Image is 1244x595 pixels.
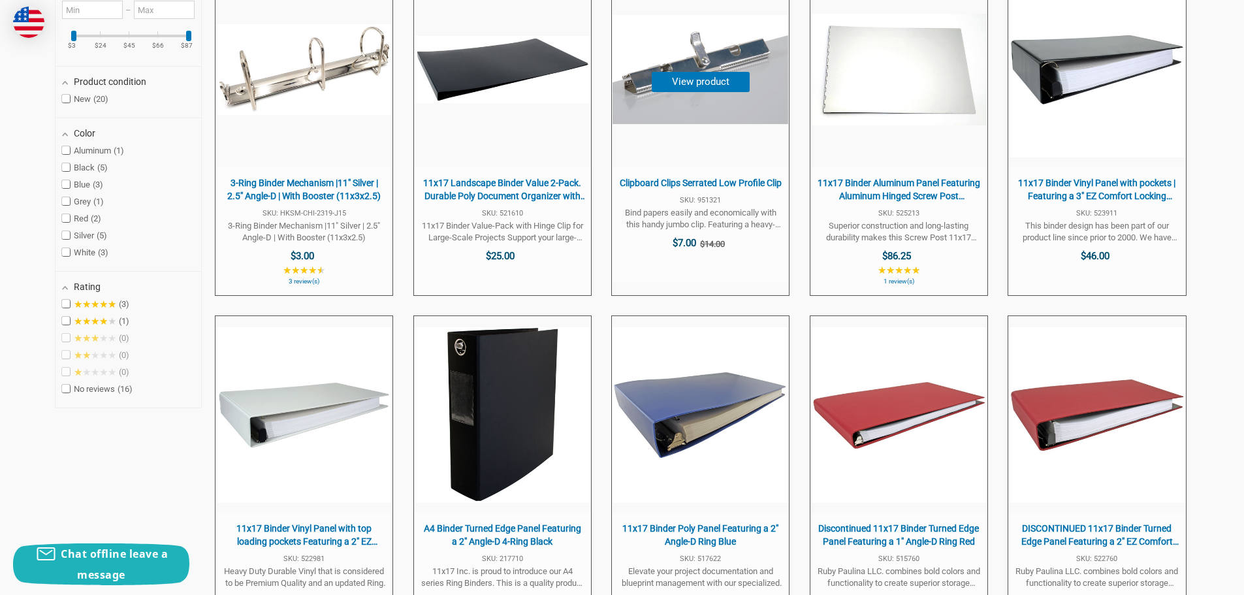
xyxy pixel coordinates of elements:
span: ★★★★★ [74,316,116,327]
span: ★★★★★ [74,350,116,361]
span: 2 [91,214,101,223]
span: New [62,94,108,105]
span: Blue [62,180,103,190]
span: 1 [119,316,129,326]
span: DISCONTINUED 11x17 Binder Turned Edge Panel Featuring a 2" EZ Comfort Locking Angle-D Red [1015,523,1179,548]
span: SKU: 522981 [222,555,386,562]
span: 0 [119,333,129,343]
ins: $24 [87,42,114,49]
span: No reviews [62,384,133,394]
button: View product [652,72,750,92]
span: 11x17 Binder Poly Panel Featuring a 2" Angle-D Ring Blue [618,523,782,548]
span: Silver [62,231,107,241]
span: SKU: 517622 [618,555,782,562]
span: Elevate your project documentation and blueprint management with our specialized 11x17-inch Binde... [618,566,782,589]
span: 1 [114,146,124,155]
span: Bind papers easily and economically with this handy jumbo clip. Featuring a heavy-duty spring mec... [618,207,782,231]
span: Clipboard Clips Serrated Low Profile Clip [618,177,782,190]
span: 11x17 Binder Vinyl Panel with top loading pockets Featuring a 2" EZ Comfort Locking Angle-D White [222,523,386,548]
span: $14.00 [700,239,725,249]
span: SKU: 525213 [817,210,981,217]
span: SKU: 217710 [421,555,584,562]
span: 3 [93,180,103,189]
span: SKU: HKSM-CHI-2319-J15 [222,210,386,217]
input: Maximum value [134,1,195,19]
span: Aluminum [62,146,124,156]
span: Discontinued 11x17 Binder Turned Edge Panel Featuring a 1" Angle-D Ring Red [817,523,981,548]
span: 5 [97,163,108,172]
span: ★★★★★ [74,367,116,378]
span: ★★★★★ [74,299,116,310]
span: 20 [93,94,108,104]
span: Ruby Paulina LLC. combines bold colors and functionality to create superior storage products. The... [1015,566,1179,589]
span: 0 [119,350,129,360]
span: Ruby Paulina LLC. combines bold colors and functionality to create superior storage products. The... [817,566,981,589]
ins: $87 [173,42,200,49]
img: 11x17 Binder Turned Edge Panel Featuring a 2" EZ Comfort Locking Angle-D Red [1009,327,1185,503]
span: This binder design has been part of our product line since prior to 2000. We have now made a few ... [1015,220,1179,244]
span: Rating [74,281,101,292]
span: ★★★★★ [74,333,116,344]
span: Chat offline leave a message [61,547,168,582]
span: 0 [119,367,129,377]
span: ★★★★★ [283,265,325,276]
span: 16 [118,384,133,394]
img: duty and tax information for United States [13,7,44,38]
span: 11x17 Binder Aluminum Panel Featuring Aluminum Hinged Screw Post Mechanism [817,177,981,202]
span: Product condition [74,76,146,87]
span: 3-Ring Binder Mechanism |11" Silver | 2.5" Angle-D | With Booster (11x3x2.5) [222,220,386,244]
span: Black [62,163,108,173]
span: Heavy Duty Durable Vinyl that is considered to be Premium Quality and an updated Ring Mechanism. ... [222,566,386,589]
span: ★★★★★ [878,265,920,276]
span: Superior construction and long-lasting durability makes this Screw Post 11x17 binder ideal for ke... [817,220,981,244]
span: 11x17 Inc. is proud to introduce our A4 series Ring Binders. This is a quality product that you w... [421,566,584,589]
span: SKU: 522760 [1015,555,1179,562]
span: SKU: 521610 [421,210,584,217]
span: 3 [119,299,129,309]
span: A4 Binder Turned Edge Panel Featuring a 2" Angle-D 4-Ring Black [421,523,584,548]
img: 11x17 Binder Vinyl Panel with top loading pockets Featuring a 2" EZ Comfort Locking Angle-D White [216,327,392,503]
img: Clipboard Clips Serrated Low Profile Clip [613,15,788,123]
img: 3-Ring Binder Mechanism |11" Silver | 2.5" Angle-D | With Booster (11x3x2.5) [216,24,392,114]
span: $25.00 [486,250,515,262]
span: $86.25 [882,250,911,262]
span: Red [62,214,101,224]
span: SKU: 515760 [817,555,981,562]
button: Chat offline leave a message [13,543,189,585]
span: – [123,5,133,15]
span: 3 review(s) [222,278,386,285]
span: 11x17 Landscape Binder Value 2-Pack. Durable Poly Document Organizer with Reinforced Hinge Clip. ... [421,177,584,202]
span: SKU: 523911 [1015,210,1179,217]
span: 1 review(s) [817,278,981,285]
span: 3 [98,248,108,257]
img: 11x17 Binder Turned Edge Panel Featuring a 1" Angle-D Ring Red [811,327,987,503]
span: 5 [97,231,107,240]
span: 11x17 Binder Vinyl Panel with pockets | Featuring a 3" EZ Comfort Locking Angle-D | Black [1015,177,1179,202]
span: 11x17 Binder Value-Pack with Hinge Clip for Large-Scale Projects Support your large-scale art por... [421,220,584,244]
span: $46.00 [1081,250,1109,262]
input: Minimum value [62,1,123,19]
img: 11x17 Binder Aluminum Panel Featuring Aluminum Hinged Screw Post Mechanism [811,14,987,125]
ins: $66 [144,42,172,49]
span: Grey [62,197,104,207]
ins: $45 [116,42,143,49]
img: 11x17 Poly Pressboard Panels Featuring an 8" Hinge Clip | Black | Includes 2 Binders [415,36,590,103]
span: $7.00 [673,237,696,249]
span: 1 [93,197,104,206]
span: Color [74,128,95,138]
span: White [62,248,108,258]
span: $3.00 [291,250,314,262]
ins: $3 [58,42,86,49]
span: SKU: 951321 [618,197,782,204]
span: 3-Ring Binder Mechanism |11" Silver | 2.5" Angle-D | With Booster (11x3x2.5) [222,177,386,202]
